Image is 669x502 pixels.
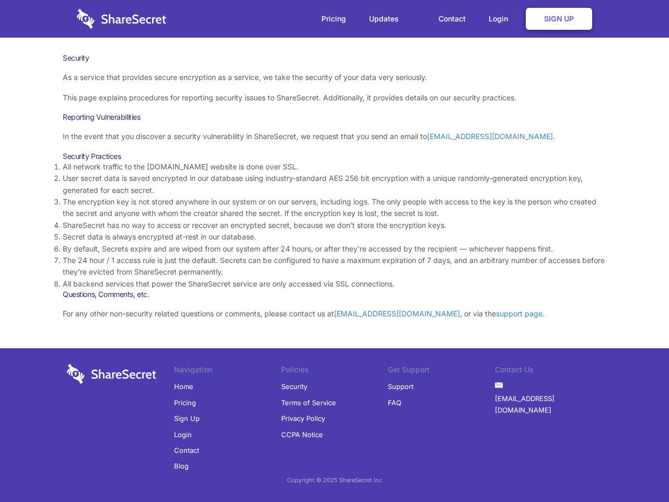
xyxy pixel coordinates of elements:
[63,92,606,104] p: This page explains procedures for reporting security issues to ShareSecret. Additionally, it prov...
[63,255,606,278] li: The 24 hour / 1 access rule is just the default. Secrets can be configured to have a maximum expi...
[281,364,388,379] li: Policies
[63,290,606,299] h3: Questions, Comments, etc.
[174,364,281,379] li: Navigation
[63,231,606,243] li: Secret data is always encrypted at-rest in our database.
[63,220,606,231] li: ShareSecret has no way to access or recover an encrypted secret, because we don’t store the encry...
[63,308,606,320] p: For any other non-security related questions or comments, please contact us at , or via the .
[174,379,193,394] a: Home
[174,442,199,458] a: Contact
[63,131,606,142] p: In the event that you discover a security vulnerability in ShareSecret, we request that you send ...
[526,8,592,30] a: Sign Up
[427,132,553,141] a: [EMAIL_ADDRESS][DOMAIN_NAME]
[63,243,606,255] li: By default, Secrets expire and are wiped from our system after 24 hours, or after they’re accesse...
[63,278,606,290] li: All backend services that power the ShareSecret service are only accessed via SSL connections.
[388,379,413,394] a: Support
[334,309,460,318] a: [EMAIL_ADDRESS][DOMAIN_NAME]
[478,3,524,35] a: Login
[281,395,336,410] a: Terms of Service
[428,3,476,35] a: Contact
[388,395,401,410] a: FAQ
[495,391,602,418] a: [EMAIL_ADDRESS][DOMAIN_NAME]
[174,427,192,442] a: Login
[77,9,166,29] img: logo-wordmark-white-trans-d4663122ce5f474addd5e946df7df03e33cb6a1c49d2221995e7729f52c070b2.svg
[63,72,606,83] p: As a service that provides secure encryption as a service, we take the security of your data very...
[67,364,156,384] img: logo-wordmark-white-trans-d4663122ce5f474addd5e946df7df03e33cb6a1c49d2221995e7729f52c070b2.svg
[495,364,602,379] li: Contact Us
[63,112,606,122] h3: Reporting Vulnerabilities
[174,458,189,474] a: Blog
[174,395,196,410] a: Pricing
[63,53,606,63] h1: Security
[311,3,356,35] a: Pricing
[63,173,606,196] li: User secret data is saved encrypted in our database using industry-standard AES 256 bit encryptio...
[281,427,323,442] a: CCPA Notice
[63,152,606,161] h3: Security Practices
[174,410,200,426] a: Sign Up
[496,309,543,318] a: support page
[281,379,307,394] a: Security
[63,196,606,220] li: The encryption key is not stored anywhere in our system or on our servers, including logs. The on...
[281,410,325,426] a: Privacy Policy
[63,161,606,173] li: All network traffic to the [DOMAIN_NAME] website is done over SSL.
[388,364,495,379] li: Get Support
